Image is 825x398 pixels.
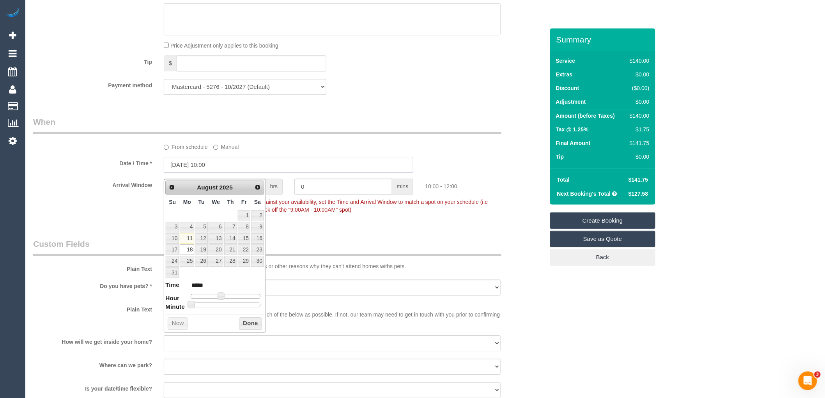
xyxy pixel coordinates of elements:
[164,303,501,326] p: If you have time, please let us know as much of the below as possible. If not, our team may need ...
[195,244,207,255] a: 19
[627,71,649,78] div: $0.00
[27,262,158,273] label: Plain Text
[213,145,218,150] input: Manual
[224,244,237,255] a: 21
[251,233,264,244] a: 16
[198,199,205,205] span: Tuesday
[266,179,283,195] span: hrs
[814,371,821,378] span: 3
[252,182,263,193] a: Next
[33,116,501,134] legend: When
[170,42,278,49] span: Price Adjustment only applies to this booking
[27,55,158,66] label: Tip
[550,231,655,247] a: Save as Quote
[255,184,261,190] span: Next
[556,112,615,120] label: Amount (before Taxes)
[212,199,220,205] span: Wednesday
[197,184,218,191] span: August
[224,256,237,266] a: 28
[27,303,158,313] label: Plain Text
[238,244,250,255] a: 22
[164,199,488,213] span: To make this booking count against your availability, set the Time and Arrival Window to match a ...
[556,84,579,92] label: Discount
[227,199,234,205] span: Thursday
[165,302,185,312] dt: Minute
[5,8,20,19] img: Automaid Logo
[556,139,591,147] label: Final Amount
[195,222,207,232] a: 5
[164,55,177,71] span: $
[27,279,158,290] label: Do you have pets? *
[27,157,158,167] label: Date / Time *
[224,233,237,244] a: 14
[557,177,570,183] strong: Total
[556,126,589,133] label: Tax @ 1.25%
[209,233,223,244] a: 13
[165,294,179,304] dt: Hour
[166,267,179,278] a: 31
[166,256,179,266] a: 24
[241,199,247,205] span: Friday
[254,199,261,205] span: Saturday
[419,179,550,190] div: 10:00 - 12:00
[213,140,239,151] label: Manual
[183,199,191,205] span: Monday
[556,98,586,106] label: Adjustment
[33,238,501,256] legend: Custom Fields
[195,256,207,266] a: 26
[557,191,611,197] strong: Next Booking's Total
[166,233,179,244] a: 10
[238,210,250,221] a: 1
[27,335,158,346] label: How will we get inside your home?
[251,256,264,266] a: 30
[27,359,158,369] label: Where can we park?
[392,179,414,195] span: mins
[627,84,649,92] div: ($0.00)
[627,98,649,106] div: $0.00
[627,153,649,161] div: $0.00
[556,35,652,44] h3: Summary
[180,244,194,255] a: 18
[27,79,158,89] label: Payment method
[165,281,179,290] dt: Time
[195,233,207,244] a: 12
[627,57,649,65] div: $140.00
[166,222,179,232] a: 3
[209,244,223,255] a: 20
[238,233,250,244] a: 15
[27,179,158,189] label: Arrival Window
[166,244,179,255] a: 17
[239,317,262,330] button: Done
[627,126,649,133] div: $1.75
[628,191,648,197] span: $127.58
[798,371,817,390] iframe: Intercom live chat
[550,212,655,229] a: Create Booking
[238,222,250,232] a: 8
[220,184,233,191] span: 2025
[556,57,575,65] label: Service
[27,382,158,393] label: Is your date/time flexible?
[556,153,564,161] label: Tip
[224,222,237,232] a: 7
[238,256,250,266] a: 29
[627,139,649,147] div: $141.75
[169,184,175,190] span: Prev
[180,233,194,244] a: 11
[169,199,176,205] span: Sunday
[550,249,655,265] a: Back
[556,71,573,78] label: Extras
[251,210,264,221] a: 2
[180,222,194,232] a: 4
[209,222,223,232] a: 6
[166,182,177,193] a: Prev
[209,256,223,266] a: 27
[164,145,169,150] input: From schedule
[168,317,188,330] button: Now
[251,222,264,232] a: 9
[628,177,648,183] span: $141.75
[251,244,264,255] a: 23
[164,262,501,270] p: Some of our cleaning teams have allergies or other reasons why they can't attend homes withs pets.
[180,256,194,266] a: 25
[627,112,649,120] div: $140.00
